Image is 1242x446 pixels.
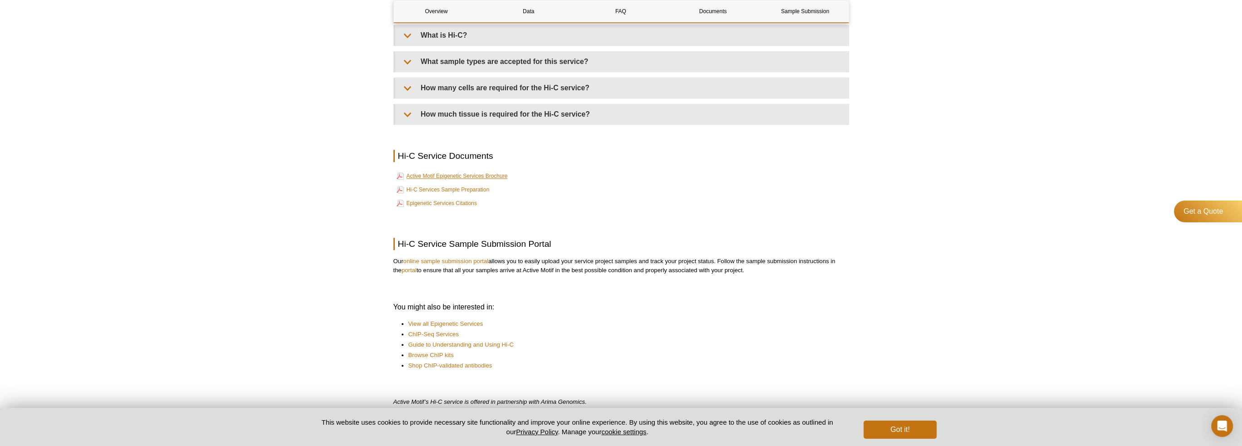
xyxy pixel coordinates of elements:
[393,150,849,162] h2: Hi-C Service Documents
[397,184,490,195] a: Hi-C Services Sample Preparation
[395,78,849,98] summary: How many cells are required for the Hi-C service?
[393,238,849,250] h2: Hi-C Service Sample Submission Portal
[601,428,646,436] button: cookie settings
[397,171,508,181] a: Active Motif Epigenetic Services Brochure
[408,351,454,360] a: Browse ChIP kits​
[1174,201,1242,222] a: Get a Quote
[395,52,849,72] summary: What sample types are accepted for this service?
[408,340,514,349] a: Guide to Understanding and Using Hi-C​
[408,319,483,328] a: View all Epigenetic Services
[393,302,849,313] h3: You might also be interested in:
[486,0,571,22] a: Data
[394,0,479,22] a: Overview
[864,421,936,439] button: Got it!
[670,0,756,22] a: Documents
[408,330,459,339] a: ChIP-Seq Services​
[395,25,849,45] summary: What is Hi-C?
[393,257,849,275] p: Our allows you to easily upload your service project samples and track your project status. Follo...
[393,398,587,405] em: Active Motif’s Hi-C service is offered in partnership with Arima Genomics.
[1211,415,1233,437] div: Open Intercom Messenger
[397,198,477,209] a: Epigenetic Services Citations
[402,267,417,274] a: portal
[578,0,663,22] a: FAQ
[408,361,492,370] a: Shop ChIP-validated antibodies
[395,104,849,124] summary: How much tissue is required for the Hi-C service?
[516,428,558,436] a: Privacy Policy
[306,417,849,436] p: This website uses cookies to provide necessary site functionality and improve your online experie...
[403,258,488,265] a: online sample submission portal
[762,0,848,22] a: Sample Submission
